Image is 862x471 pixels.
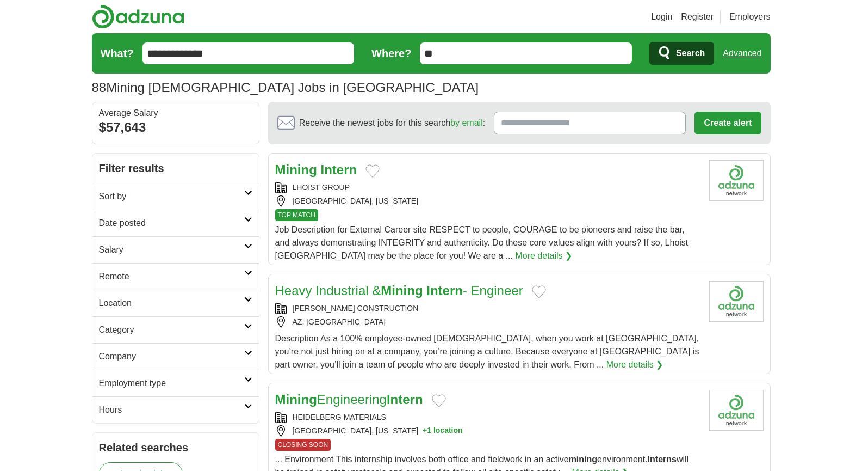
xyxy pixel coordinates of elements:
[649,42,714,65] button: Search
[99,297,244,310] h2: Location
[275,392,423,407] a: MiningEngineeringIntern
[723,42,761,64] a: Advanced
[101,45,134,62] label: What?
[92,78,107,97] span: 88
[92,290,259,316] a: Location
[423,425,427,437] span: +
[92,80,479,95] h1: Mining [DEMOGRAPHIC_DATA] Jobs in [GEOGRAPHIC_DATA]
[387,392,423,407] strong: Intern
[532,285,546,298] button: Add to favorite jobs
[275,195,700,207] div: [GEOGRAPHIC_DATA], [US_STATE]
[569,455,597,464] strong: mining
[99,403,244,417] h2: Hours
[275,439,331,451] span: CLOSING SOON
[92,316,259,343] a: Category
[99,217,244,230] h2: Date posted
[275,334,699,369] span: Description As a 100% employee-owned [DEMOGRAPHIC_DATA], when you work at [GEOGRAPHIC_DATA], you’...
[320,162,357,177] strong: Intern
[275,209,318,221] span: TOP MATCH
[694,112,761,134] button: Create alert
[92,263,259,290] a: Remote
[92,154,259,183] h2: Filter results
[99,118,252,137] div: $57,643
[729,10,771,23] a: Employers
[299,117,485,130] span: Receive the newest jobs for this search :
[709,281,764,322] img: Company logo
[99,323,244,337] h2: Category
[92,210,259,236] a: Date posted
[275,316,700,328] div: AZ, [GEOGRAPHIC_DATA]
[371,45,411,62] label: Where?
[709,390,764,431] img: Company logo
[92,370,259,396] a: Employment type
[99,350,244,363] h2: Company
[275,162,317,177] strong: Mining
[648,455,677,464] strong: Interns
[275,283,523,298] a: Heavy Industrial &Mining Intern- Engineer
[99,270,244,283] h2: Remote
[423,425,463,437] button: +1 location
[92,396,259,423] a: Hours
[606,358,663,371] a: More details ❯
[275,303,700,314] div: [PERSON_NAME] CONSTRUCTION
[275,162,357,177] a: Mining Intern
[450,118,483,127] a: by email
[275,392,317,407] strong: Mining
[681,10,714,23] a: Register
[99,377,244,390] h2: Employment type
[676,42,705,64] span: Search
[651,10,672,23] a: Login
[275,225,689,260] span: Job Description for External Career site RESPECT to people, COURAGE to be pioneers and raise the ...
[709,160,764,201] img: Company logo
[92,4,184,29] img: Adzuna logo
[99,243,244,256] h2: Salary
[92,236,259,263] a: Salary
[515,249,572,262] a: More details ❯
[381,283,423,298] strong: Mining
[92,183,259,210] a: Sort by
[92,343,259,370] a: Company
[99,109,252,118] div: Average Salary
[275,412,700,423] div: HEIDELBERG MATERIALS
[99,439,252,456] h2: Related searches
[275,425,700,437] div: [GEOGRAPHIC_DATA], [US_STATE]
[426,283,463,298] strong: Intern
[365,164,380,178] button: Add to favorite jobs
[99,190,244,203] h2: Sort by
[432,394,446,407] button: Add to favorite jobs
[275,182,700,193] div: LHOIST GROUP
